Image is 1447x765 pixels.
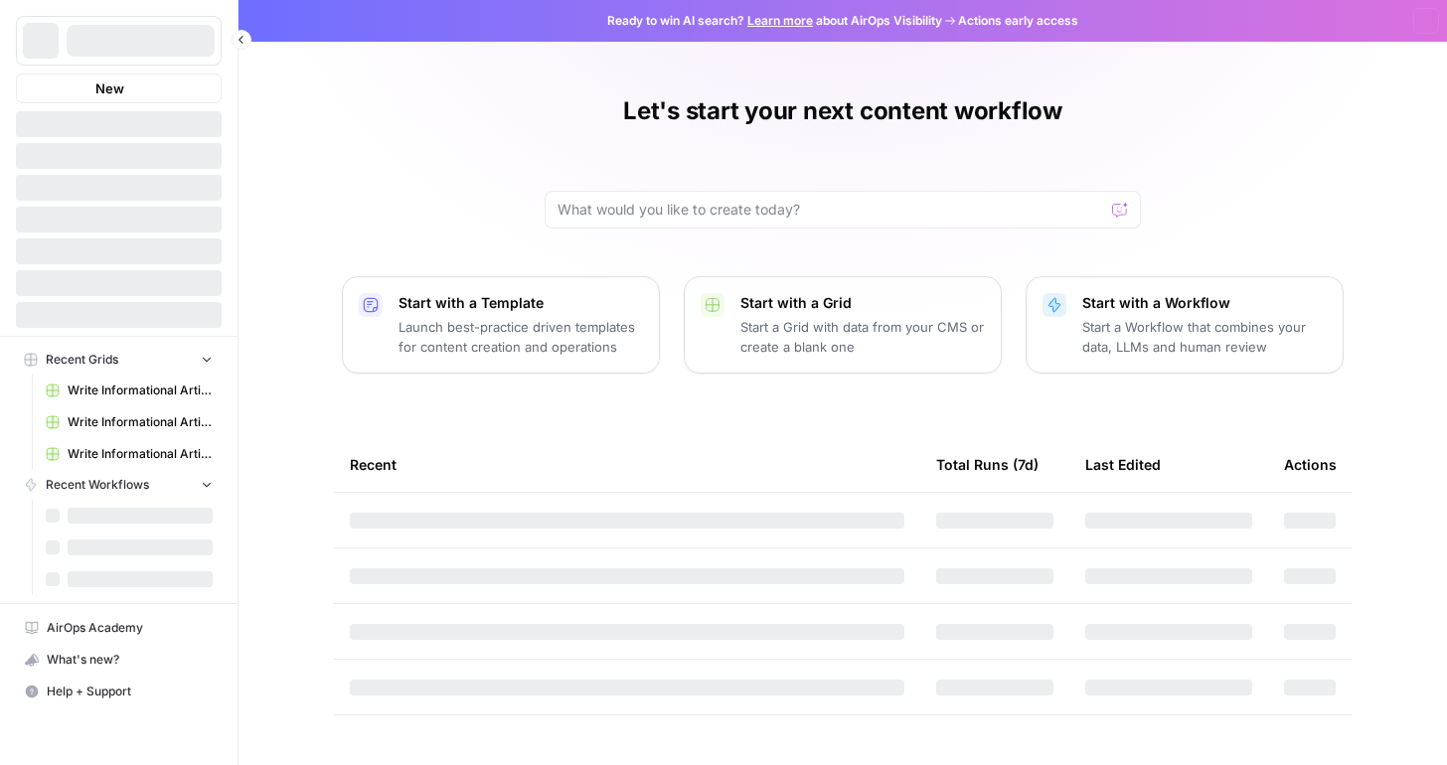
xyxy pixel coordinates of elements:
div: Last Edited [1085,437,1161,492]
p: Start with a Template [399,293,643,313]
p: Start with a Workflow [1082,293,1327,313]
p: Start with a Grid [740,293,985,313]
button: Help + Support [16,676,222,707]
span: Write Informational Article [68,413,213,431]
span: Write Informational Article [68,382,213,399]
p: Launch best-practice driven templates for content creation and operations [399,317,643,357]
button: Start with a GridStart a Grid with data from your CMS or create a blank one [684,276,1002,374]
span: Recent Workflows [46,476,149,494]
button: Recent Grids [16,345,222,375]
div: What's new? [17,645,221,675]
div: Actions [1284,437,1337,492]
h1: Let's start your next content workflow [623,95,1062,127]
div: Recent [350,437,904,492]
span: Write Informational Article [68,445,213,463]
button: Start with a WorkflowStart a Workflow that combines your data, LLMs and human review [1026,276,1344,374]
button: Recent Workflows [16,470,222,500]
p: Start a Grid with data from your CMS or create a blank one [740,317,985,357]
span: Ready to win AI search? about AirOps Visibility [607,12,942,30]
a: AirOps Academy [16,612,222,644]
p: Start a Workflow that combines your data, LLMs and human review [1082,317,1327,357]
a: Learn more [747,13,813,28]
a: Write Informational Article [37,438,222,470]
a: Write Informational Article [37,375,222,406]
button: What's new? [16,644,222,676]
input: What would you like to create today? [558,200,1104,220]
button: Start with a TemplateLaunch best-practice driven templates for content creation and operations [342,276,660,374]
span: Actions early access [958,12,1078,30]
button: New [16,74,222,103]
span: Help + Support [47,683,213,700]
div: Total Runs (7d) [936,437,1039,492]
span: Recent Grids [46,351,118,369]
span: New [95,78,124,98]
span: AirOps Academy [47,619,213,637]
a: Write Informational Article [37,406,222,438]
